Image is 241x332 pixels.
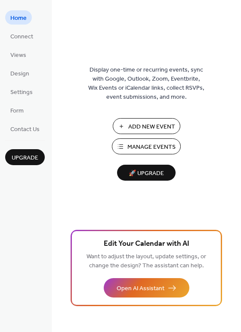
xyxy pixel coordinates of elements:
[104,238,189,250] span: Edit Your Calendar with AI
[104,278,189,298] button: Open AI Assistant
[5,122,45,136] a: Contact Us
[113,118,180,134] button: Add New Event
[5,149,45,165] button: Upgrade
[5,29,38,43] a: Connect
[5,47,31,62] a: Views
[10,14,27,23] span: Home
[88,66,204,102] span: Display one-time or recurring events, sync with Google, Outlook, Zoom, Eventbrite, Wix Events or ...
[5,85,38,99] a: Settings
[10,32,33,41] span: Connect
[10,88,33,97] span: Settings
[10,125,40,134] span: Contact Us
[87,251,206,272] span: Want to adjust the layout, update settings, or change the design? The assistant can help.
[10,51,26,60] span: Views
[122,168,170,179] span: 🚀 Upgrade
[128,122,175,132] span: Add New Event
[12,153,38,163] span: Upgrade
[127,143,176,152] span: Manage Events
[5,10,32,25] a: Home
[117,284,164,293] span: Open AI Assistant
[117,165,176,181] button: 🚀 Upgrade
[5,103,29,117] a: Form
[10,106,24,116] span: Form
[10,69,29,78] span: Design
[112,138,181,154] button: Manage Events
[5,66,34,80] a: Design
